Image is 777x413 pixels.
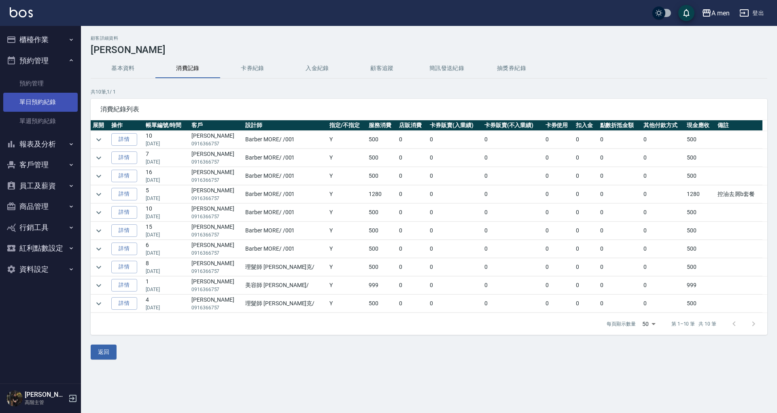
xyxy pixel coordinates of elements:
[327,295,367,313] td: Y
[685,131,715,149] td: 500
[543,167,574,185] td: 0
[543,222,574,240] td: 0
[3,154,78,175] button: 客戶管理
[191,268,241,275] p: 0916366757
[678,5,694,21] button: save
[574,185,598,203] td: 0
[397,204,427,221] td: 0
[598,185,641,203] td: 0
[428,131,482,149] td: 0
[189,258,243,276] td: [PERSON_NAME]
[144,295,189,313] td: 4
[91,345,117,360] button: 返回
[641,120,685,131] th: 其他付款方式
[243,222,327,240] td: Barber MORE / /001
[428,149,482,167] td: 0
[146,249,187,257] p: [DATE]
[685,277,715,294] td: 999
[146,158,187,166] p: [DATE]
[189,167,243,185] td: [PERSON_NAME]
[641,131,685,149] td: 0
[189,185,243,203] td: [PERSON_NAME]
[598,167,641,185] td: 0
[191,195,241,202] p: 0916366757
[397,240,427,258] td: 0
[671,320,716,328] p: 第 1–10 筆 共 10 筆
[91,120,109,131] th: 展開
[397,277,427,294] td: 0
[598,258,641,276] td: 0
[397,258,427,276] td: 0
[641,295,685,313] td: 0
[543,295,574,313] td: 0
[243,240,327,258] td: Barber MORE / /001
[109,120,144,131] th: 操作
[367,240,397,258] td: 500
[93,298,105,310] button: expand row
[574,277,598,294] td: 0
[367,120,397,131] th: 服務消費
[3,175,78,196] button: 員工及薪資
[327,185,367,203] td: Y
[189,120,243,131] th: 客戶
[685,120,715,131] th: 現金應收
[10,7,33,17] img: Logo
[111,279,137,292] a: 詳情
[146,304,187,311] p: [DATE]
[91,88,767,96] p: 共 10 筆, 1 / 1
[111,151,137,164] a: 詳情
[641,222,685,240] td: 0
[428,204,482,221] td: 0
[91,44,767,55] h3: [PERSON_NAME]
[191,213,241,220] p: 0916366757
[220,59,285,78] button: 卡券紀錄
[191,304,241,311] p: 0916366757
[367,277,397,294] td: 999
[146,286,187,293] p: [DATE]
[3,50,78,71] button: 預約管理
[482,295,543,313] td: 0
[93,152,105,164] button: expand row
[3,196,78,217] button: 商品管理
[598,131,641,149] td: 0
[285,59,350,78] button: 入金紀錄
[146,195,187,202] p: [DATE]
[367,149,397,167] td: 500
[543,277,574,294] td: 0
[189,222,243,240] td: [PERSON_NAME]
[111,133,137,146] a: 詳情
[574,295,598,313] td: 0
[243,131,327,149] td: Barber MORE / /001
[191,231,241,238] p: 0916366757
[144,240,189,258] td: 6
[3,93,78,111] a: 單日預約紀錄
[428,295,482,313] td: 0
[144,204,189,221] td: 10
[482,222,543,240] td: 0
[641,204,685,221] td: 0
[367,167,397,185] td: 500
[685,295,715,313] td: 500
[641,167,685,185] td: 0
[327,120,367,131] th: 指定/不指定
[639,313,658,335] div: 50
[641,258,685,276] td: 0
[641,277,685,294] td: 0
[146,177,187,184] p: [DATE]
[641,240,685,258] td: 0
[367,204,397,221] td: 500
[93,170,105,182] button: expand row
[685,222,715,240] td: 500
[598,120,641,131] th: 點數折抵金額
[482,277,543,294] td: 0
[243,295,327,313] td: 理髮師 [PERSON_NAME]克 /
[685,185,715,203] td: 1280
[482,185,543,203] td: 0
[482,204,543,221] td: 0
[598,240,641,258] td: 0
[146,231,187,238] p: [DATE]
[715,185,763,203] td: 控油去屑b套餐
[543,258,574,276] td: 0
[327,277,367,294] td: Y
[243,258,327,276] td: 理髮師 [PERSON_NAME]克 /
